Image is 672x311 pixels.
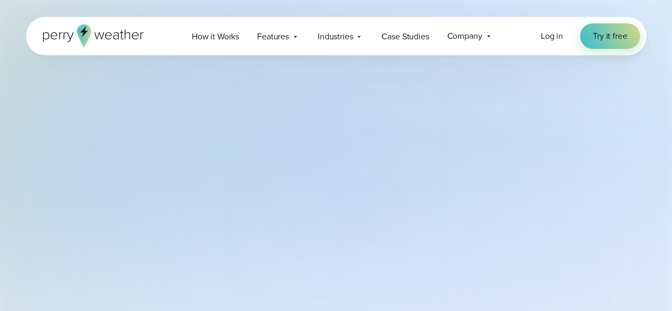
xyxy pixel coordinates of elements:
a: Case Studies [372,26,438,47]
span: Company [447,30,482,43]
span: How it Works [192,30,239,43]
span: Log in [541,30,563,42]
a: How it Works [183,26,248,47]
a: Log in [541,30,563,43]
a: Try it free [580,23,640,49]
span: Industries [318,30,353,43]
span: Features [257,30,289,43]
span: Case Studies [381,30,429,43]
span: Try it free [593,30,627,43]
